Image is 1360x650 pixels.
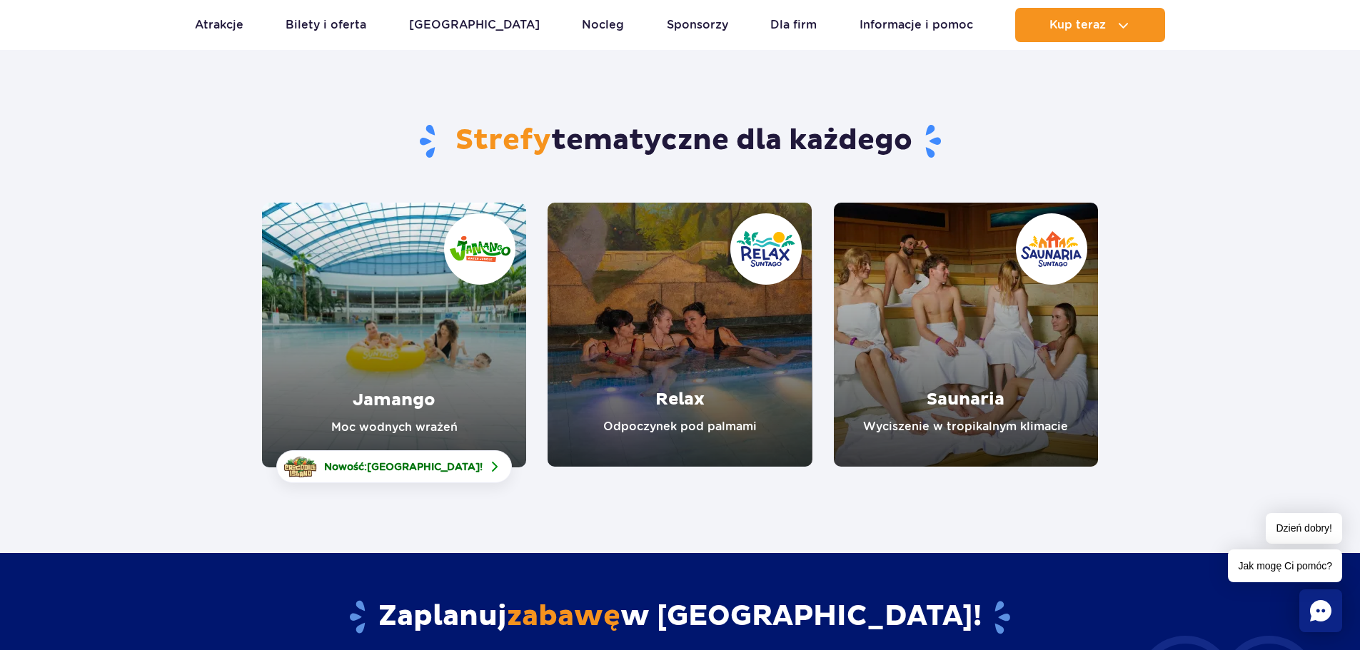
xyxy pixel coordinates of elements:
[1228,549,1342,582] span: Jak mogę Ci pomóc?
[262,203,526,467] a: Jamango
[1015,8,1165,42] button: Kup teraz
[324,459,483,474] span: Nowość: !
[286,8,366,42] a: Bilety i oferta
[367,461,480,472] span: [GEOGRAPHIC_DATA]
[262,123,1098,160] h1: tematyczne dla każdego
[507,599,620,634] span: zabawę
[548,203,812,467] a: Relax
[1299,589,1342,632] div: Chat
[455,123,551,158] span: Strefy
[195,8,243,42] a: Atrakcje
[582,8,624,42] a: Nocleg
[262,599,1098,636] h2: Zaplanuj w [GEOGRAPHIC_DATA]!
[860,8,973,42] a: Informacje i pomoc
[409,8,540,42] a: [GEOGRAPHIC_DATA]
[667,8,728,42] a: Sponsorzy
[834,203,1098,467] a: Saunaria
[1049,19,1106,31] span: Kup teraz
[276,450,512,483] a: Nowość:[GEOGRAPHIC_DATA]!
[1266,513,1342,544] span: Dzień dobry!
[770,8,817,42] a: Dla firm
